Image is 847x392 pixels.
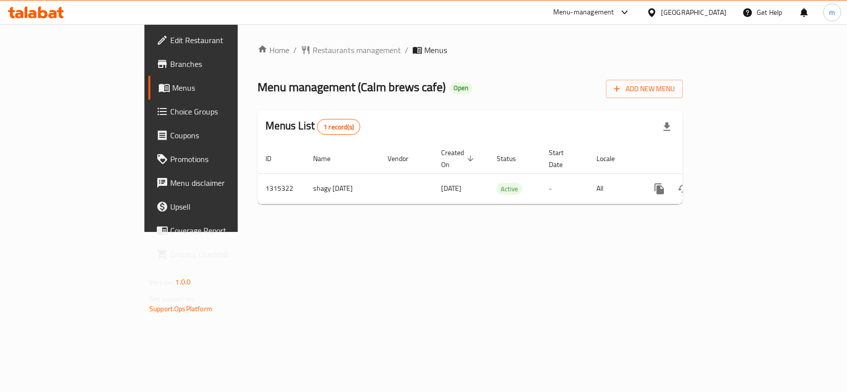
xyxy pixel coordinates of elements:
[170,129,278,141] span: Coupons
[313,153,343,165] span: Name
[596,153,628,165] span: Locale
[170,58,278,70] span: Branches
[441,182,461,195] span: [DATE]
[170,201,278,213] span: Upsell
[148,171,286,195] a: Menu disclaimer
[148,219,286,242] a: Coverage Report
[258,44,683,56] nav: breadcrumb
[588,173,640,204] td: All
[450,84,472,92] span: Open
[148,123,286,147] a: Coupons
[614,83,675,95] span: Add New Menu
[175,276,191,288] span: 1.0.0
[148,28,286,52] a: Edit Restaurant
[606,80,683,98] button: Add New Menu
[648,177,671,201] button: more
[148,76,286,100] a: Menus
[148,242,286,266] a: Grocery Checklist
[305,173,380,204] td: shagy [DATE]
[553,6,614,18] div: Menu-management
[265,153,284,165] span: ID
[148,147,286,171] a: Promotions
[424,44,447,56] span: Menus
[149,276,174,288] span: Version:
[170,224,278,236] span: Coverage Report
[170,34,278,46] span: Edit Restaurant
[829,7,835,18] span: m
[450,82,472,94] div: Open
[497,153,529,165] span: Status
[172,82,278,94] span: Menus
[148,195,286,219] a: Upsell
[655,115,679,139] div: Export file
[497,183,522,195] div: Active
[148,52,286,76] a: Branches
[313,44,401,56] span: Restaurants management
[258,76,446,98] span: Menu management ( Calm brews cafe )
[149,302,212,315] a: Support.OpsPlatform
[549,147,577,170] span: Start Date
[671,177,695,201] button: Change Status
[497,183,522,195] span: Active
[293,44,297,56] li: /
[301,44,401,56] a: Restaurants management
[170,248,278,260] span: Grocery Checklist
[148,100,286,123] a: Choice Groups
[265,118,360,135] h2: Menus List
[149,292,195,305] span: Get support on:
[541,173,588,204] td: -
[170,106,278,117] span: Choice Groups
[388,153,421,165] span: Vendor
[318,122,360,132] span: 1 record(s)
[405,44,408,56] li: /
[258,144,751,204] table: enhanced table
[640,144,751,174] th: Actions
[170,153,278,165] span: Promotions
[661,7,726,18] div: [GEOGRAPHIC_DATA]
[170,177,278,189] span: Menu disclaimer
[441,147,477,170] span: Created On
